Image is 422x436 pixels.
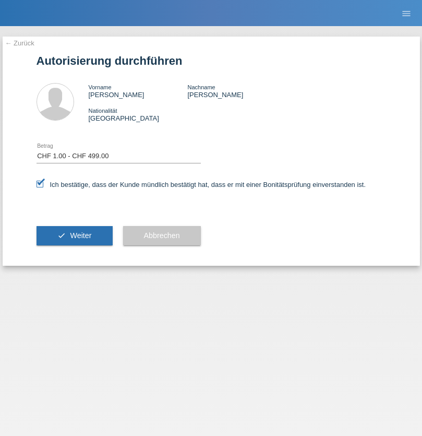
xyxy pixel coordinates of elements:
[144,231,180,240] span: Abbrechen
[37,181,366,188] label: Ich bestätige, dass der Kunde mündlich bestätigt hat, dass er mit einer Bonitätsprüfung einversta...
[396,10,417,16] a: menu
[123,226,201,246] button: Abbrechen
[187,84,215,90] span: Nachname
[187,83,286,99] div: [PERSON_NAME]
[89,107,188,122] div: [GEOGRAPHIC_DATA]
[57,231,66,240] i: check
[5,39,34,47] a: ← Zurück
[70,231,91,240] span: Weiter
[89,84,112,90] span: Vorname
[89,83,188,99] div: [PERSON_NAME]
[37,226,113,246] button: check Weiter
[89,108,117,114] span: Nationalität
[37,54,386,67] h1: Autorisierung durchführen
[401,8,412,19] i: menu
